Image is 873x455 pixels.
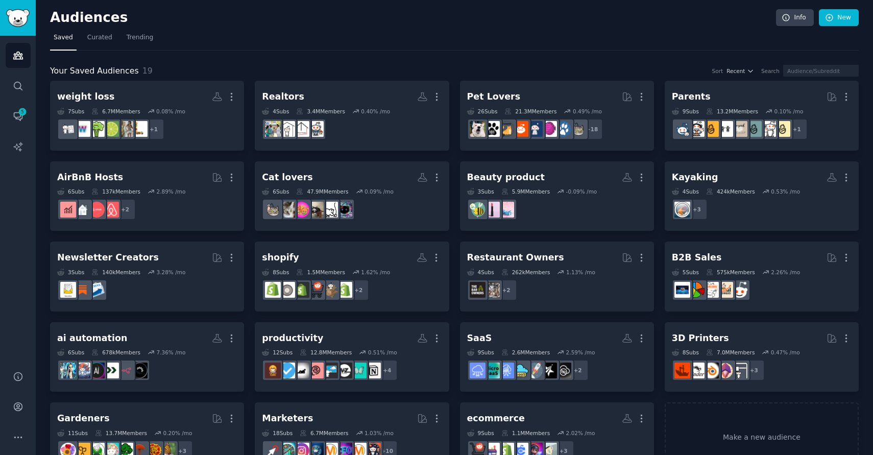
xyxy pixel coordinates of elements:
input: Audience/Subreddit [783,65,859,77]
div: 575k Members [706,269,755,276]
div: 0.40 % /mo [361,108,390,115]
img: NewParents [703,121,719,137]
img: micro_saas [513,363,528,378]
div: 21.3M Members [504,108,556,115]
img: beauty [484,202,500,218]
img: FirstTimeHomeBuyer [308,121,324,137]
span: Curated [87,33,112,42]
img: HealthyWeightLoss [103,121,119,137]
img: ecommerce [308,282,324,298]
a: 5 [6,104,31,129]
div: 0.51 % /mo [368,349,397,356]
img: WeightLossFoods [89,121,105,137]
img: parentsofmultiples [689,121,705,137]
img: RealEstate [279,121,295,137]
div: 8 Sub s [672,349,699,356]
a: productivity12Subs12.8MMembers0.51% /mo+4NotionadhdwomenMaximizeMeADHDPhdProductivityantiworkgetd... [255,322,449,392]
span: 5 [18,108,27,115]
div: 2.59 % /mo [566,349,595,356]
img: b2b_sales [703,282,719,298]
a: Newsletter Creators3Subs140kMembers3.28% /moEmailmarketingSubstackNewsletters [50,242,244,312]
div: 4 Sub s [672,188,699,195]
img: ADHD [322,363,338,378]
img: adhdwomen [351,363,367,378]
img: Dropshipping_Guide [336,282,352,298]
div: B2B Sales [672,251,722,264]
span: Your Saved Audiences [50,65,139,78]
a: Saved [50,30,77,51]
div: Parents [672,90,711,103]
img: AiAutomations [89,363,105,378]
img: cats [570,121,586,137]
div: + 3 [686,199,708,220]
img: puppy101 [484,121,500,137]
div: + 2 [496,279,517,301]
img: CatLoversGroup [279,202,295,218]
div: 6.7M Members [300,429,348,437]
img: CatsBeingCats [322,202,338,218]
div: 7.0M Members [706,349,755,356]
img: CatAdvice [498,121,514,137]
img: cats [265,202,281,218]
a: Realtors4Subs3.4MMembers0.40% /moFirstTimeHomeBuyerTorontoRealEstateRealEstaterealtors [255,81,449,151]
img: B_2_B_Selling_Tips [674,282,690,298]
a: Restaurant Owners4Subs262kMembers1.13% /mo+2restaurantownersBarOwners [460,242,654,312]
div: 678k Members [91,349,140,356]
img: dogs [555,121,571,137]
div: 0.53 % /mo [771,188,800,195]
a: Curated [84,30,116,51]
img: restaurantowners [484,282,500,298]
a: New [819,9,859,27]
a: Kayaking4Subs424kMembers0.53% /mo+3whitewater [665,161,859,231]
img: beyondthebump [732,121,747,137]
div: SaaS [467,332,492,345]
img: 3Dmodeling [717,363,733,378]
a: 3D Printers8Subs7.0MMembers0.47% /mo+33Dprinting3Dmodelingblenderender3FixMyPrint [665,322,859,392]
h2: Audiences [50,10,776,26]
img: weightlosspics [117,121,133,137]
div: 7.36 % /mo [156,349,185,356]
div: 9 Sub s [467,349,494,356]
img: getdisciplined [279,363,295,378]
div: 3D Printers [672,332,729,345]
div: + 1 [143,118,164,140]
div: -0.09 % /mo [566,188,597,195]
img: Automate [103,363,119,378]
div: 9 Sub s [672,108,699,115]
img: ShopifyeCommerce [279,282,295,298]
a: Beauty product3Subs5.9MMembers-0.09% /moBeautyBoxesbeautyAsianBeauty [460,161,654,231]
div: 6 Sub s [262,188,289,195]
div: + 2 [114,199,136,220]
div: 4 Sub s [262,108,289,115]
div: AirBnB Hosts [57,171,123,184]
img: blackcats [336,202,352,218]
img: Notion [365,363,381,378]
div: 6 Sub s [57,188,84,195]
div: + 18 [581,118,603,140]
div: 0.10 % /mo [774,108,804,115]
div: 2.02 % /mo [566,429,595,437]
div: 6 Sub s [57,349,84,356]
div: 3.4M Members [296,108,345,115]
div: 2.6M Members [501,349,550,356]
div: 0.20 % /mo [163,429,192,437]
img: FixMyPrint [674,363,690,378]
div: 1.5M Members [296,269,345,276]
img: realtors [265,121,281,137]
div: 8 Sub s [262,269,289,276]
div: 3 Sub s [467,188,494,195]
div: ecommerce [467,412,525,425]
div: 5.9M Members [501,188,550,195]
button: Recent [726,67,754,75]
span: 19 [142,66,153,76]
img: daddit [760,121,776,137]
div: 1.03 % /mo [365,429,394,437]
a: Info [776,9,814,27]
div: 0.08 % /mo [156,108,185,115]
img: AI_Agents [75,363,90,378]
img: rentalproperties [75,202,90,218]
div: Search [761,67,780,75]
a: AirBnB Hosts6Subs137kMembers2.89% /mo+2airbnb_hostsAirBnBHostsrentalpropertiesAirBnBInvesting [50,161,244,231]
div: Restaurant Owners [467,251,564,264]
img: loseit [60,121,76,137]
